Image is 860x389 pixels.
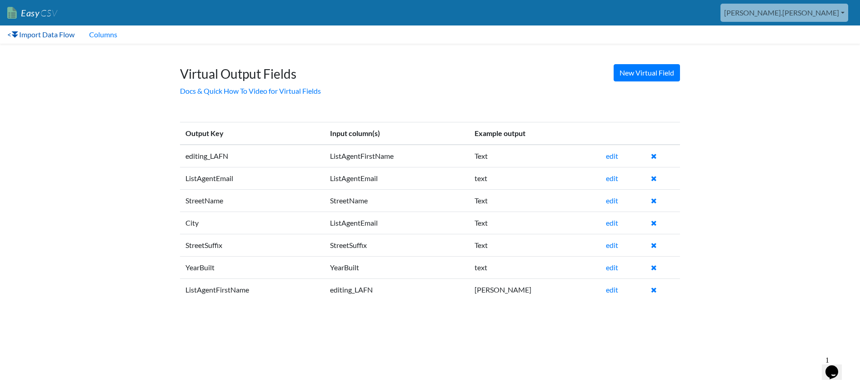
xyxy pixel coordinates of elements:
[325,189,469,212] td: StreetName
[180,189,325,212] td: StreetName
[469,189,600,212] td: Text
[325,167,469,189] td: ListAgentEmail
[720,4,848,22] a: [PERSON_NAME].[PERSON_NAME]
[325,256,469,278] td: YearBuilt
[606,285,618,294] a: edit
[469,256,600,278] td: text
[325,234,469,256] td: StreetSuffix
[180,234,325,256] td: StreetSuffix
[606,152,618,160] a: edit
[606,174,618,182] a: edit
[469,122,600,145] th: Example output
[180,212,325,234] td: City
[469,145,600,167] td: Text
[606,218,618,227] a: edit
[606,196,618,205] a: edit
[822,353,851,380] iframe: chat widget
[325,122,469,145] th: Input column(s)
[325,145,469,167] td: ListAgentFirstName
[180,145,325,167] td: editing_LAFN
[606,241,618,249] a: edit
[7,4,57,22] a: EasyCSV
[469,234,600,256] td: Text
[606,263,618,272] a: edit
[180,57,680,82] h1: Virtual Output Fields
[40,7,57,19] span: CSV
[180,167,325,189] td: ListAgentEmail
[180,122,325,145] th: Output Key
[180,256,325,278] td: YearBuilt
[614,64,680,81] a: New Virtual Field
[469,278,600,301] td: [PERSON_NAME]
[325,278,469,301] td: editing_LAFN
[82,25,125,44] a: Columns
[469,167,600,189] td: text
[180,86,321,95] a: Docs & Quick How To Video for Virtual Fields
[325,212,469,234] td: ListAgentEmail
[469,212,600,234] td: Text
[180,278,325,301] td: ListAgentFirstName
